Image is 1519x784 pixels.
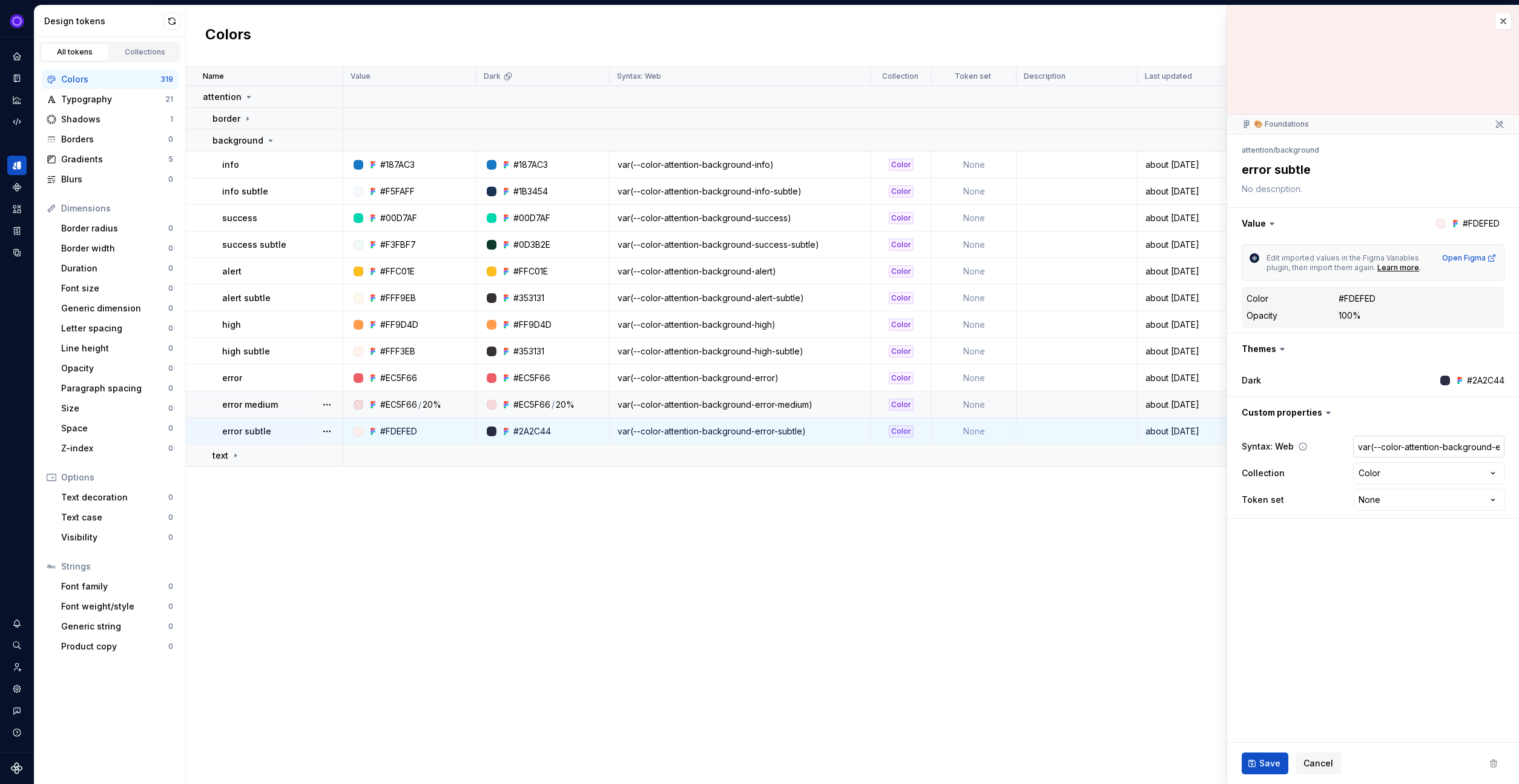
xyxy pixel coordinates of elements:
div: Size [61,402,168,414]
div: 100% [1339,310,1361,322]
div: Shadows [61,113,170,125]
div: 0 [168,404,173,413]
div: about [DATE] [1138,345,1221,357]
div: about [DATE] [1138,399,1221,411]
a: Visibility0 [56,528,178,547]
div: #EC5F66 [513,372,550,384]
div: #2A2C44 [513,425,551,437]
div: 0 [168,384,173,393]
td: None [932,285,1017,311]
div: Duration [61,262,168,274]
a: Code automation [7,112,27,131]
div: 20% [556,399,575,411]
li: background [1276,145,1319,154]
div: #EC5F66 [513,399,550,411]
button: Notifications [7,614,27,633]
td: None [932,178,1017,205]
div: 0 [168,513,173,522]
div: / [552,399,555,411]
div: #F3FBF7 [380,239,416,251]
button: Save [1242,752,1288,774]
p: Value [351,71,371,81]
p: Description [1024,71,1066,81]
div: 0 [168,244,173,253]
div: #FF9D4D [513,319,552,331]
div: 1 [170,115,173,124]
div: 319 [160,75,173,84]
div: Settings [7,679,27,699]
div: Color [889,425,914,437]
div: #EC5F66 [380,399,417,411]
p: attention [203,91,242,103]
a: Line height0 [56,339,178,358]
div: Colors [61,73,160,85]
p: info [222,159,239,171]
svg: Supernova Logo [11,762,23,774]
div: Invite team [7,657,27,677]
span: . [1419,263,1421,272]
div: Components [7,178,27,197]
div: Color [889,239,914,251]
div: about [DATE] [1138,239,1221,251]
div: Z-index [61,442,168,454]
div: Typography [61,93,165,105]
p: success subtle [222,239,286,251]
div: 0 [168,424,173,433]
a: Documentation [7,68,27,88]
div: 5 [168,154,173,164]
div: Open Figma [1442,253,1497,263]
div: var(--color-attention-background-error-subtle) [610,425,870,437]
div: Text decoration [61,491,168,503]
div: Blurs [61,173,168,185]
div: about [DATE] [1138,212,1221,224]
div: #FFC01E [513,265,548,277]
div: about [DATE] [1138,372,1221,384]
td: None [932,231,1017,258]
a: Text decoration0 [56,488,178,507]
div: Search ⌘K [7,636,27,655]
div: Color [889,212,914,224]
div: 0 [168,642,173,651]
div: about [DATE] [1138,185,1221,198]
div: Color [889,159,914,171]
p: Token set [955,71,991,81]
div: 🎨 Foundations [1242,119,1309,129]
p: error subtle [222,425,271,437]
textarea: error subtle [1239,159,1502,181]
div: var(--color-attention-background-error) [610,372,870,384]
p: high [222,319,241,331]
p: Name [203,71,224,81]
a: Font size0 [56,279,178,298]
p: Dark [484,71,501,81]
a: Font family0 [56,577,178,596]
div: Color [889,319,914,331]
div: 0 [168,304,173,313]
span: Cancel [1303,757,1333,769]
div: 0 [168,174,173,184]
a: Border width0 [56,239,178,258]
p: alert [222,265,242,277]
a: Colors319 [42,70,178,89]
a: Home [7,47,27,66]
div: Font weight/style [61,600,168,613]
p: success [222,212,257,224]
a: Text case0 [56,508,178,527]
a: Storybook stories [7,221,27,241]
td: None [932,151,1017,178]
div: about [DATE] [1138,292,1221,304]
div: Design tokens [44,15,163,27]
div: 0 [168,344,173,353]
a: Z-index0 [56,439,178,458]
p: info subtle [222,185,268,198]
div: Font size [61,282,168,294]
p: alert subtle [222,292,271,304]
span: Save [1259,757,1280,769]
label: Token set [1242,494,1284,506]
div: Strings [61,560,173,573]
div: Space [61,422,168,434]
div: var(--color-attention-background-success-subtle) [610,239,870,251]
div: var(--color-attention-background-info-subtle) [610,185,870,198]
